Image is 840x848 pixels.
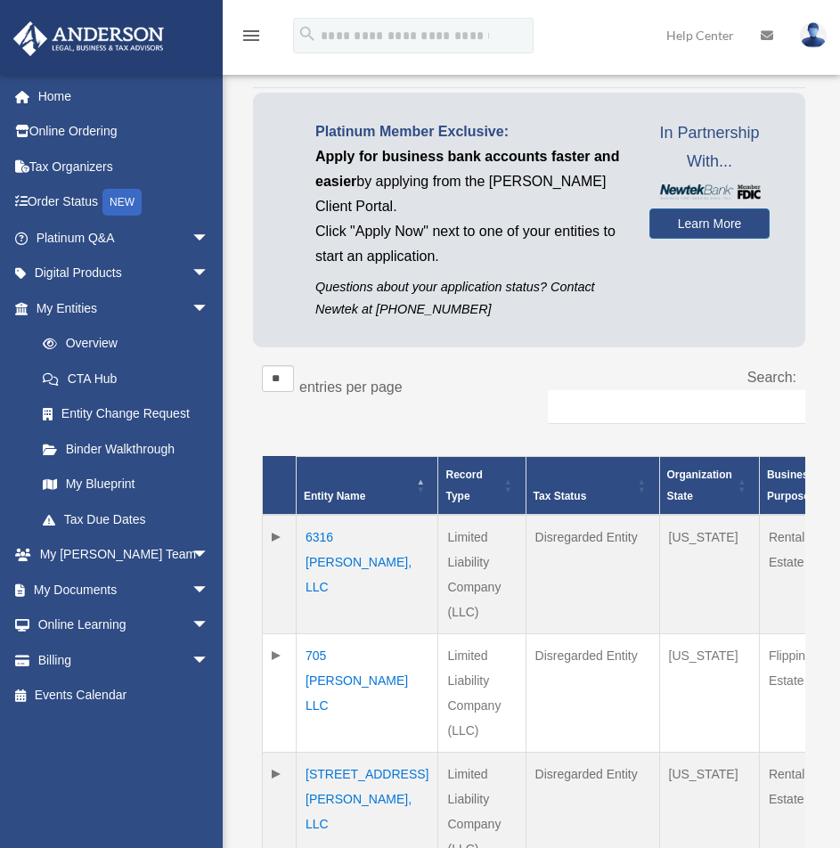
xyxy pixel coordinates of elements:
[304,490,365,502] span: Entity Name
[25,501,227,537] a: Tax Due Dates
[298,24,317,44] i: search
[297,633,438,752] td: 705 [PERSON_NAME] LLC
[102,189,142,216] div: NEW
[192,220,227,257] span: arrow_drop_down
[12,290,227,326] a: My Entitiesarrow_drop_down
[192,607,227,644] span: arrow_drop_down
[25,431,227,467] a: Binder Walkthrough
[800,22,827,48] img: User Pic
[315,119,623,144] p: Platinum Member Exclusive:
[241,25,262,46] i: menu
[438,456,526,515] th: Record Type: Activate to sort
[12,149,236,184] a: Tax Organizers
[445,469,482,502] span: Record Type
[12,114,236,150] a: Online Ordering
[526,633,659,752] td: Disregarded Entity
[534,490,587,502] span: Tax Status
[315,144,623,219] p: by applying from the [PERSON_NAME] Client Portal.
[767,469,814,502] span: Business Purpose
[12,678,236,713] a: Events Calendar
[25,361,227,396] a: CTA Hub
[25,326,218,362] a: Overview
[12,572,236,607] a: My Documentsarrow_drop_down
[12,220,236,256] a: Platinum Q&Aarrow_drop_down
[659,456,759,515] th: Organization State: Activate to sort
[649,119,770,175] span: In Partnership With...
[8,21,169,56] img: Anderson Advisors Platinum Portal
[659,515,759,634] td: [US_STATE]
[297,515,438,634] td: 6316 [PERSON_NAME], LLC
[438,633,526,752] td: Limited Liability Company (LLC)
[649,208,770,239] a: Learn More
[747,370,796,385] label: Search:
[12,78,236,114] a: Home
[12,184,236,221] a: Order StatusNEW
[192,290,227,327] span: arrow_drop_down
[658,184,761,200] img: NewtekBankLogoSM.png
[297,456,438,515] th: Entity Name: Activate to invert sorting
[12,607,236,643] a: Online Learningarrow_drop_down
[192,642,227,679] span: arrow_drop_down
[315,276,623,321] p: Questions about your application status? Contact Newtek at [PHONE_NUMBER]
[12,537,236,573] a: My [PERSON_NAME] Teamarrow_drop_down
[438,515,526,634] td: Limited Liability Company (LLC)
[526,515,659,634] td: Disregarded Entity
[659,633,759,752] td: [US_STATE]
[667,469,732,502] span: Organization State
[12,256,236,291] a: Digital Productsarrow_drop_down
[12,642,236,678] a: Billingarrow_drop_down
[241,31,262,46] a: menu
[25,396,227,432] a: Entity Change Request
[526,456,659,515] th: Tax Status: Activate to sort
[192,537,227,574] span: arrow_drop_down
[299,379,403,395] label: entries per page
[192,572,227,608] span: arrow_drop_down
[192,256,227,292] span: arrow_drop_down
[315,149,619,189] span: Apply for business bank accounts faster and easier
[315,219,623,269] p: Click "Apply Now" next to one of your entities to start an application.
[25,467,227,502] a: My Blueprint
